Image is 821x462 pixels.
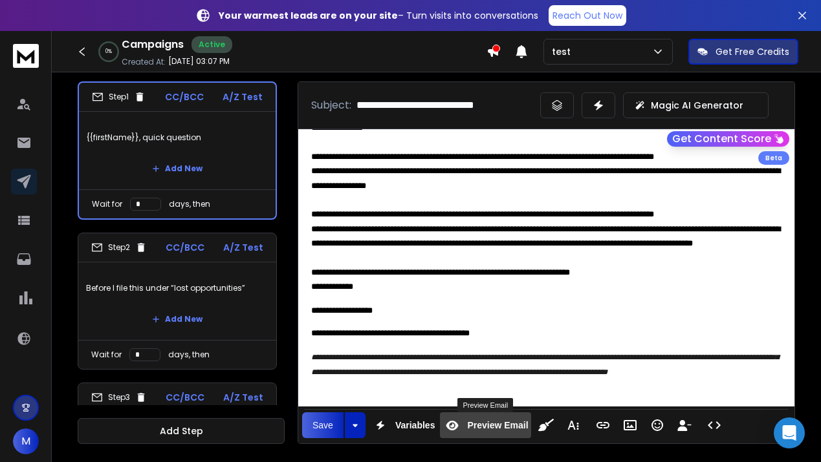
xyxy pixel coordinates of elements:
[440,412,531,438] button: Preview Email
[223,241,263,254] p: A/Z Test
[667,131,789,147] button: Get Content Score
[13,428,39,454] button: M
[166,391,204,404] p: CC/BCC
[165,90,204,103] p: CC/BCC
[142,306,213,332] button: Add New
[623,92,769,118] button: Magic AI Generator
[92,199,122,209] p: Wait for
[78,233,277,370] li: Step2CC/BCCA/Z TestBefore I file this under “lost opportunities”Add NewWait fordays, then
[457,398,513,412] div: Preview Email
[78,418,285,444] button: Add Step
[166,241,204,254] p: CC/BCC
[122,37,184,52] h1: Campaigns
[223,391,263,404] p: A/Z Test
[91,242,147,253] div: Step 2
[651,99,743,112] p: Magic AI Generator
[758,151,789,165] div: Beta
[716,45,789,58] p: Get Free Credits
[368,412,438,438] button: Variables
[549,5,626,26] a: Reach Out Now
[219,9,398,22] strong: Your warmest leads are on your site
[168,56,230,67] p: [DATE] 03:07 PM
[774,417,805,448] div: Open Intercom Messenger
[122,57,166,67] p: Created At:
[311,98,351,113] p: Subject:
[168,350,210,360] p: days, then
[78,81,277,220] li: Step1CC/BCCA/Z Test{{firstName}}, quick questionAdd NewWait fordays, then
[223,90,263,103] p: A/Z Test
[92,91,146,103] div: Step 1
[86,270,268,306] p: Before I file this under “lost opportunities”
[91,392,147,403] div: Step 3
[672,412,697,438] button: Insert Unsubscribe Link
[302,412,344,438] button: Save
[192,36,232,53] div: Active
[618,412,642,438] button: Insert Image (⌘P)
[393,420,438,431] span: Variables
[87,120,268,156] p: {{firstName}}, quick question
[561,412,586,438] button: More Text
[91,350,122,360] p: Wait for
[142,156,213,182] button: Add New
[465,420,531,431] span: Preview Email
[688,39,798,65] button: Get Free Credits
[105,48,112,56] p: 0 %
[13,44,39,68] img: logo
[702,412,727,438] button: Code View
[553,9,622,22] p: Reach Out Now
[219,9,538,22] p: – Turn visits into conversations
[591,412,615,438] button: Insert Link (⌘K)
[169,199,210,209] p: days, then
[552,45,576,58] p: test
[534,412,558,438] button: Clean HTML
[645,412,670,438] button: Emoticons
